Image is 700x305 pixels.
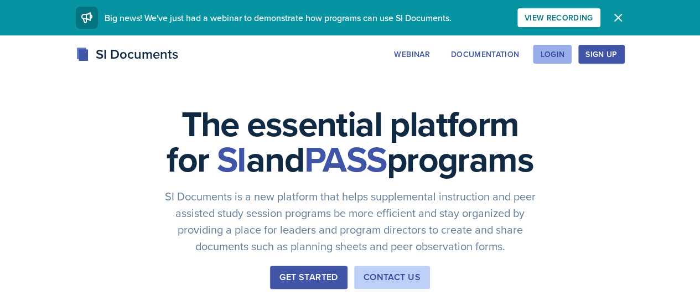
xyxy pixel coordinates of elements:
div: Webinar [394,50,429,59]
button: Webinar [387,45,437,64]
button: Get Started [270,266,347,289]
button: Login [533,45,572,64]
div: Get Started [279,271,338,284]
div: Documentation [451,50,520,59]
div: Login [540,50,564,59]
button: Documentation [444,45,527,64]
button: Sign Up [578,45,624,64]
button: Contact Us [354,266,430,289]
div: SI Documents [76,44,178,64]
div: Contact Us [364,271,421,284]
div: Sign Up [585,50,617,59]
span: Big news! We've just had a webinar to demonstrate how programs can use SI Documents. [105,12,452,24]
button: View Recording [517,8,600,27]
div: View Recording [525,13,593,22]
